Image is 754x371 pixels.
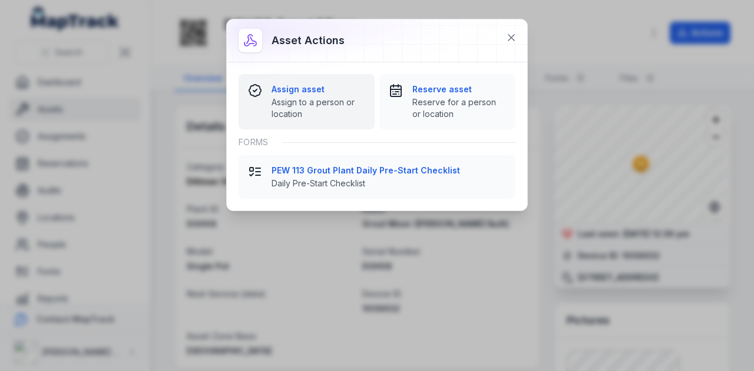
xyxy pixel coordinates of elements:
strong: PEW 113 Grout Plant Daily Pre-Start Checklist [272,165,506,176]
span: Reserve for a person or location [412,96,506,120]
span: Assign to a person or location [272,96,365,120]
button: Reserve assetReserve for a person or location [379,74,515,129]
button: PEW 113 Grout Plant Daily Pre-Start ChecklistDaily Pre-Start Checklist [239,155,515,199]
strong: Reserve asset [412,83,506,95]
div: Forms [239,129,515,155]
h3: Asset actions [272,32,345,49]
span: Daily Pre-Start Checklist [272,178,506,189]
button: Assign assetAssign to a person or location [239,74,375,129]
strong: Assign asset [272,83,365,95]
